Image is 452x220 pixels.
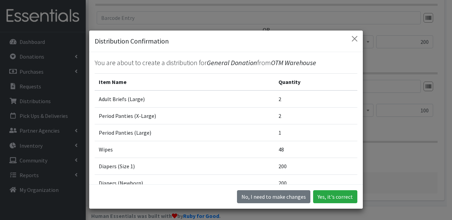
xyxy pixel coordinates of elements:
h5: Distribution Confirmation [95,36,169,46]
td: 200 [274,175,357,192]
td: Wipes [95,141,274,158]
td: 48 [274,141,357,158]
td: Diapers (Size 1) [95,158,274,175]
button: Yes, it's correct [313,190,357,203]
th: Quantity [274,74,357,91]
td: Diapers (Newborn) [95,175,274,192]
button: Close [349,33,360,44]
span: OTM Warehouse [271,58,316,67]
td: 2 [274,108,357,124]
td: Adult Briefs (Large) [95,90,274,108]
button: No I need to make changes [237,190,310,203]
td: 200 [274,158,357,175]
p: You are about to create a distribution for from [95,58,357,68]
td: 1 [274,124,357,141]
td: 2 [274,90,357,108]
td: Period Panties (X-Large) [95,108,274,124]
td: Period Panties (Large) [95,124,274,141]
span: General Donation [207,58,257,67]
th: Item Name [95,74,274,91]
